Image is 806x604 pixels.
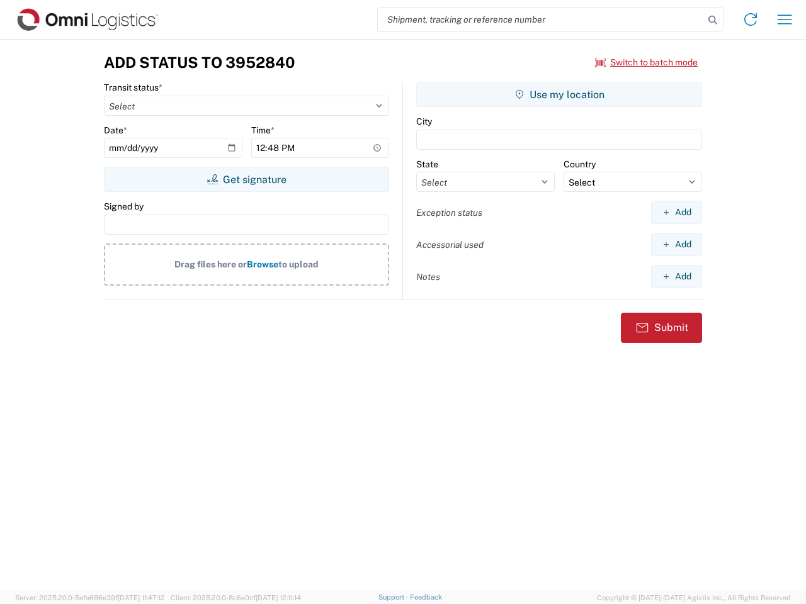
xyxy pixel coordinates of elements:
[378,8,704,31] input: Shipment, tracking or reference number
[251,125,275,136] label: Time
[651,233,702,256] button: Add
[416,271,440,282] label: Notes
[174,259,247,269] span: Drag files here or
[104,53,295,72] h3: Add Status to 3952840
[278,259,319,269] span: to upload
[104,201,144,212] label: Signed by
[416,116,432,127] label: City
[104,125,127,136] label: Date
[256,594,301,601] span: [DATE] 12:11:14
[621,313,702,343] button: Submit
[564,159,596,170] label: Country
[171,594,301,601] span: Client: 2025.20.0-8c6e0cf
[247,259,278,269] span: Browse
[595,52,698,73] button: Switch to batch mode
[416,239,484,250] label: Accessorial used
[651,265,702,288] button: Add
[416,207,482,218] label: Exception status
[378,593,410,601] a: Support
[416,159,438,170] label: State
[15,594,165,601] span: Server: 2025.20.0-5efa686e39f
[651,201,702,224] button: Add
[416,82,702,107] button: Use my location
[104,167,389,192] button: Get signature
[597,592,791,603] span: Copyright © [DATE]-[DATE] Agistix Inc., All Rights Reserved
[118,594,165,601] span: [DATE] 11:47:12
[410,593,442,601] a: Feedback
[104,82,162,93] label: Transit status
